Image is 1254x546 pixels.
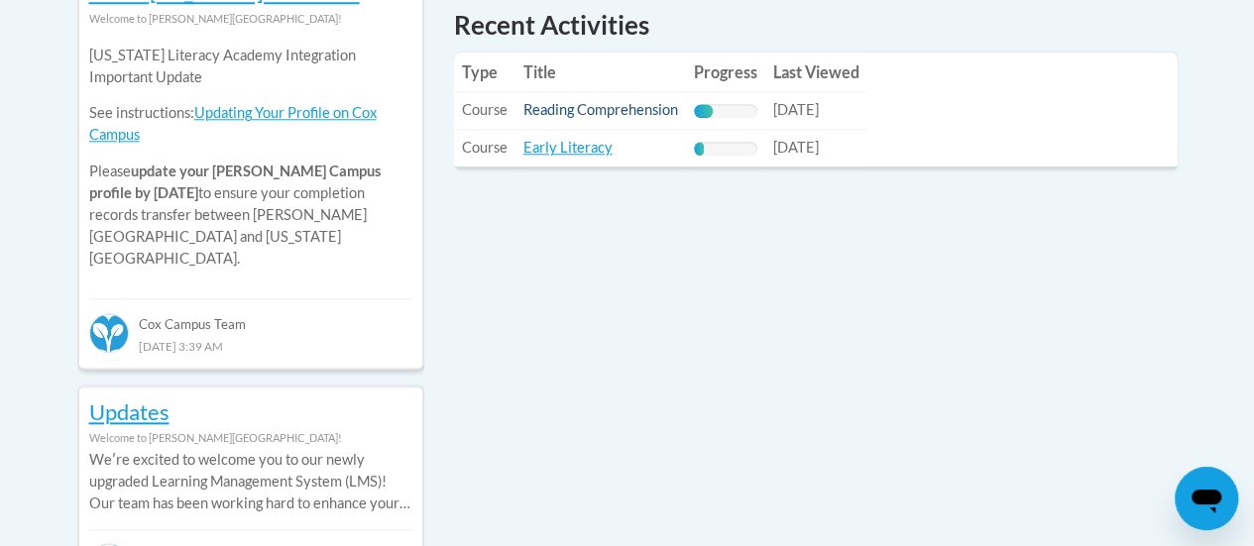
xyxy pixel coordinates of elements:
[89,163,381,201] b: update your [PERSON_NAME] Campus profile by [DATE]
[89,313,129,353] img: Cox Campus Team
[1175,467,1238,530] iframe: Button to launch messaging window
[694,104,713,118] div: Progress, %
[765,53,867,92] th: Last Viewed
[462,139,508,156] span: Course
[686,53,765,92] th: Progress
[454,53,515,92] th: Type
[89,30,412,284] div: Please to ensure your completion records transfer between [PERSON_NAME][GEOGRAPHIC_DATA] and [US_...
[515,53,686,92] th: Title
[89,449,412,514] p: Weʹre excited to welcome you to our newly upgraded Learning Management System (LMS)! Our team has...
[89,398,170,425] a: Updates
[773,139,819,156] span: [DATE]
[694,142,705,156] div: Progress, %
[773,101,819,118] span: [DATE]
[89,335,412,357] div: [DATE] 3:39 AM
[89,45,412,88] p: [US_STATE] Literacy Academy Integration Important Update
[89,104,377,143] a: Updating Your Profile on Cox Campus
[89,298,412,334] div: Cox Campus Team
[89,427,412,449] div: Welcome to [PERSON_NAME][GEOGRAPHIC_DATA]!
[523,101,678,118] a: Reading Comprehension
[89,102,412,146] p: See instructions:
[89,8,412,30] div: Welcome to [PERSON_NAME][GEOGRAPHIC_DATA]!
[462,101,508,118] span: Course
[523,139,613,156] a: Early Literacy
[454,7,1178,43] h1: Recent Activities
